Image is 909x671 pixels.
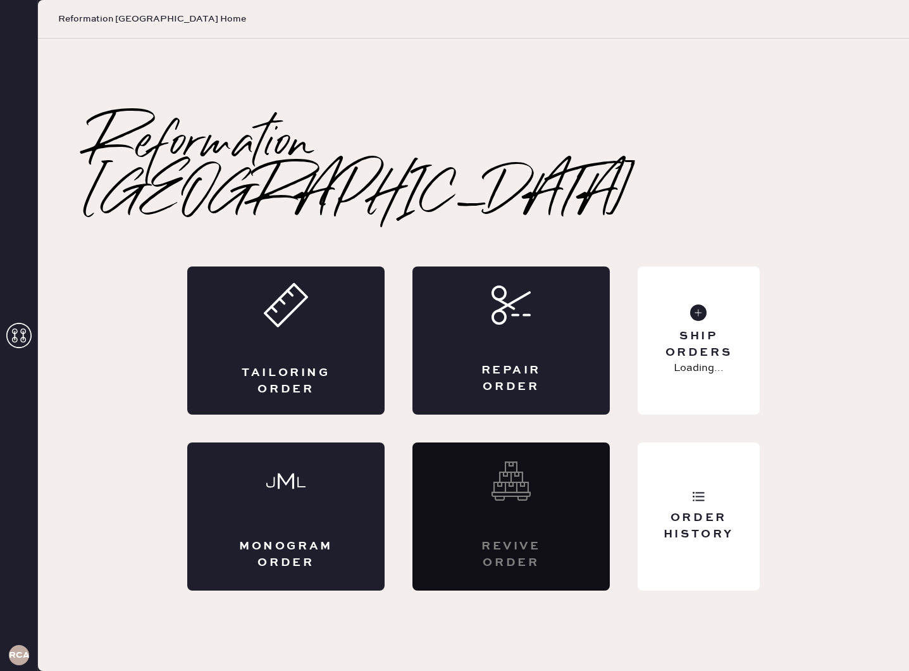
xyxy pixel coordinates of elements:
[674,361,724,376] p: Loading...
[648,510,750,542] div: Order History
[648,329,750,360] div: Ship Orders
[89,120,858,221] h2: Reformation [GEOGRAPHIC_DATA]
[463,363,559,394] div: Repair Order
[58,13,246,25] span: Reformation [GEOGRAPHIC_DATA] Home
[9,651,29,660] h3: RCA
[238,365,334,397] div: Tailoring Order
[238,539,334,570] div: Monogram Order
[412,442,610,591] div: Interested? Contact us at care@hemster.co
[463,539,559,570] div: Revive order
